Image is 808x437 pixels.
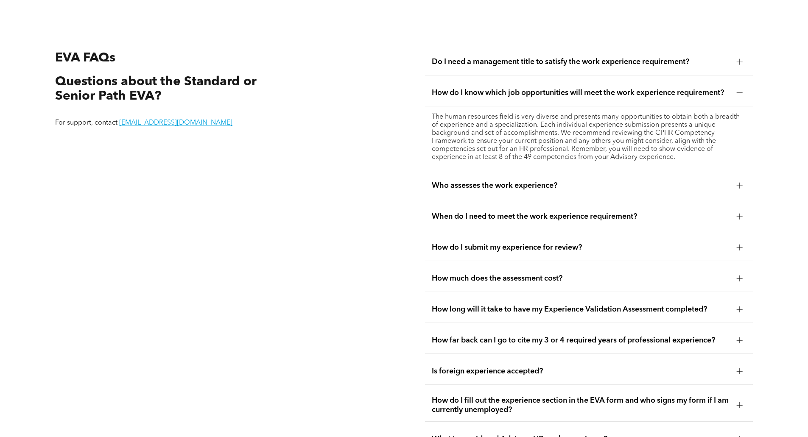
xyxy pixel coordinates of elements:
[55,75,257,103] span: Questions about the Standard or Senior Path EVA?
[432,57,730,67] span: Do I need a management title to satisfy the work experience requirement?
[432,367,730,376] span: Is foreign experience accepted?
[55,120,117,126] span: For support, contact
[55,52,115,64] span: EVA FAQs
[432,305,730,314] span: How long will it take to have my Experience Validation Assessment completed?
[432,396,730,415] span: How do I fill out the experience section in the EVA form and who signs my form if I am currently ...
[432,274,730,283] span: How much does the assessment cost?
[432,336,730,345] span: How far back can I go to cite my 3 or 4 required years of professional experience?
[119,120,232,126] a: [EMAIL_ADDRESS][DOMAIN_NAME]
[432,181,730,190] span: Who assesses the work experience?
[432,88,730,97] span: How do I know which job opportunities will meet the work experience requirement?
[432,243,730,252] span: How do I submit my experience for review?
[432,212,730,221] span: When do I need to meet the work experience requirement?
[432,113,746,161] p: The human resources field is very diverse and presents many opportunities to obtain both a breadt...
